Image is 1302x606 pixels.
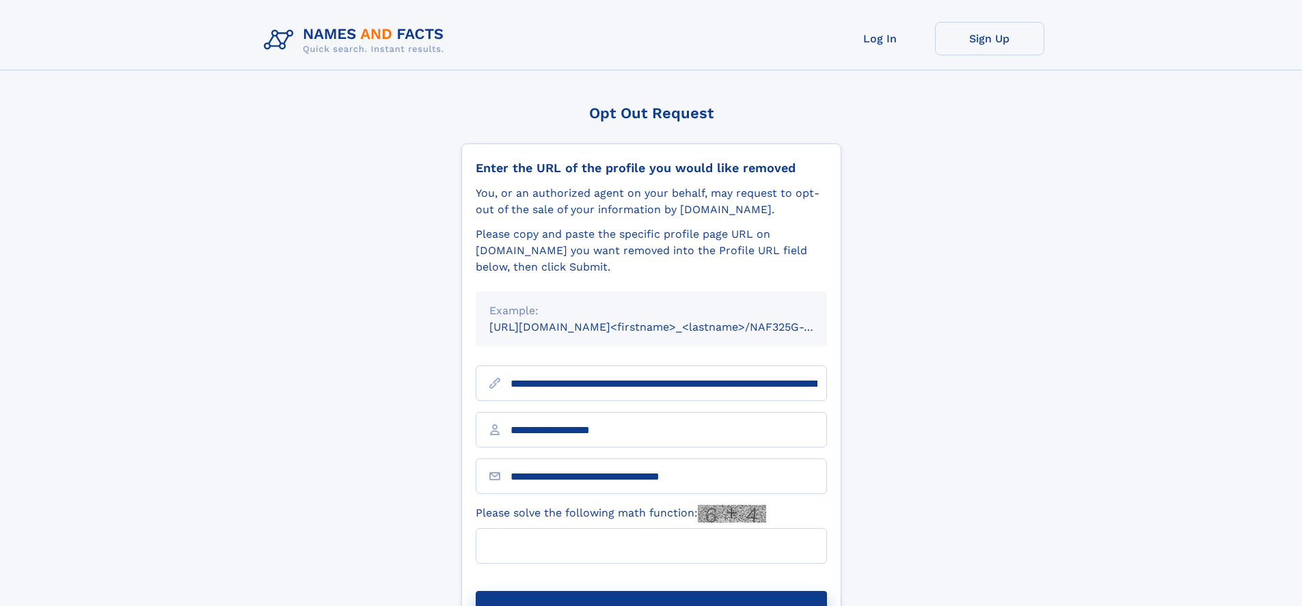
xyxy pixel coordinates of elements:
[461,105,841,122] div: Opt Out Request
[826,22,935,55] a: Log In
[935,22,1044,55] a: Sign Up
[489,303,813,319] div: Example:
[258,22,455,59] img: Logo Names and Facts
[476,161,827,176] div: Enter the URL of the profile you would like removed
[476,185,827,218] div: You, or an authorized agent on your behalf, may request to opt-out of the sale of your informatio...
[476,505,766,523] label: Please solve the following math function:
[489,320,853,333] small: [URL][DOMAIN_NAME]<firstname>_<lastname>/NAF325G-xxxxxxxx
[476,226,827,275] div: Please copy and paste the specific profile page URL on [DOMAIN_NAME] you want removed into the Pr...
